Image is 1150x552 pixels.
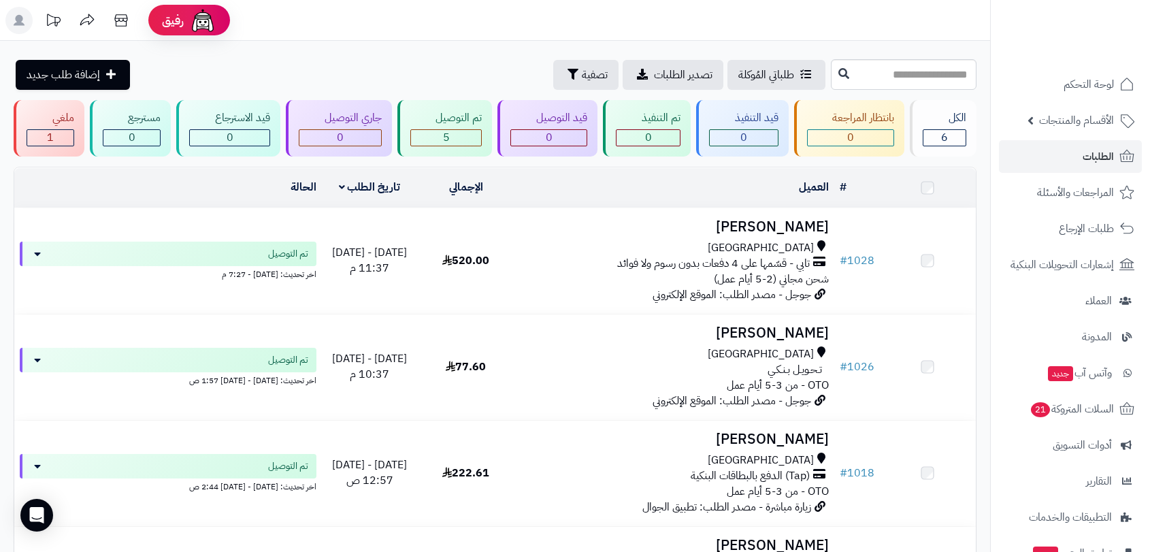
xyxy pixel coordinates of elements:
[1037,183,1114,202] span: المراجعات والأسئلة
[332,457,407,489] span: [DATE] - [DATE] 12:57 ص
[642,499,811,515] span: زيارة مباشرة - مصدر الطلب: تطبيق الجوال
[442,253,489,269] span: 520.00
[268,247,308,261] span: تم التوصيل
[546,129,553,146] span: 0
[299,110,382,126] div: جاري التوصيل
[808,130,894,146] div: 0
[410,110,482,126] div: تم التوصيل
[840,465,847,481] span: #
[87,100,174,157] a: مسترجع 0
[337,129,344,146] span: 0
[20,499,53,532] div: Open Intercom Messenger
[227,129,233,146] span: 0
[907,100,979,157] a: الكل6
[617,130,680,146] div: 0
[840,253,847,269] span: #
[519,219,829,235] h3: [PERSON_NAME]
[1011,255,1114,274] span: إشعارات التحويلات البنكية
[1053,436,1112,455] span: أدوات التسويق
[708,453,814,468] span: [GEOGRAPHIC_DATA]
[299,130,381,146] div: 0
[511,130,587,146] div: 0
[395,100,495,157] a: تم التوصيل 5
[799,179,829,195] a: العميل
[36,7,70,37] a: تحديثات المنصة
[999,176,1142,209] a: المراجعات والأسئلة
[174,100,283,157] a: قيد الاسترجاع 0
[283,100,395,157] a: جاري التوصيل 0
[519,432,829,447] h3: [PERSON_NAME]
[27,110,74,126] div: ملغي
[510,110,587,126] div: قيد التوصيل
[617,256,810,272] span: تابي - قسّمها على 4 دفعات بدون رسوم ولا فوائد
[999,393,1142,425] a: السلات المتروكة21
[999,140,1142,173] a: الطلبات
[1030,400,1114,419] span: السلات المتروكة
[999,465,1142,498] a: التقارير
[129,129,135,146] span: 0
[691,468,810,484] span: (Tap) الدفع بالبطاقات البنكية
[449,179,483,195] a: الإجمالي
[1039,111,1114,130] span: الأقسام والمنتجات
[446,359,486,375] span: 77.60
[710,130,778,146] div: 0
[600,100,693,157] a: تم التنفيذ 0
[190,130,269,146] div: 0
[1083,147,1114,166] span: الطلبات
[268,459,308,473] span: تم التوصيل
[553,60,619,90] button: تصفية
[999,357,1142,389] a: وآتس آبجديد
[653,287,811,303] span: جوجل - مصدر الطلب: الموقع الإلكتروني
[999,248,1142,281] a: إشعارات التحويلات البنكية
[623,60,723,90] a: تصدير الطلبات
[162,12,184,29] span: رفيق
[693,100,791,157] a: قيد التنفيذ 0
[1085,291,1112,310] span: العملاء
[519,325,829,341] h3: [PERSON_NAME]
[923,110,966,126] div: الكل
[709,110,778,126] div: قيد التنفيذ
[443,129,450,146] span: 5
[708,346,814,362] span: [GEOGRAPHIC_DATA]
[727,60,825,90] a: طلباتي المُوكلة
[47,129,54,146] span: 1
[27,130,73,146] div: 1
[103,130,161,146] div: 0
[941,129,948,146] span: 6
[738,67,794,83] span: طلباتي المُوكلة
[840,359,847,375] span: #
[840,359,874,375] a: #1026
[1029,508,1112,527] span: التطبيقات والخدمات
[714,271,829,287] span: شحن مجاني (2-5 أيام عمل)
[654,67,712,83] span: تصدير الطلبات
[16,60,130,90] a: إضافة طلب جديد
[999,321,1142,353] a: المدونة
[840,179,847,195] a: #
[999,212,1142,245] a: طلبات الإرجاع
[999,285,1142,317] a: العملاء
[1064,75,1114,94] span: لوحة التحكم
[847,129,854,146] span: 0
[1059,219,1114,238] span: طلبات الإرجاع
[999,68,1142,101] a: لوحة التحكم
[1031,402,1050,417] span: 21
[616,110,680,126] div: تم التنفيذ
[11,100,87,157] a: ملغي 1
[645,129,652,146] span: 0
[727,377,829,393] span: OTO - من 3-5 أيام عمل
[442,465,489,481] span: 222.61
[840,465,874,481] a: #1018
[1048,366,1073,381] span: جديد
[27,67,100,83] span: إضافة طلب جديد
[1082,327,1112,346] span: المدونة
[807,110,895,126] div: بانتظار المراجعة
[291,179,316,195] a: الحالة
[495,100,600,157] a: قيد التوصيل 0
[20,372,316,387] div: اخر تحديث: [DATE] - [DATE] 1:57 ص
[103,110,161,126] div: مسترجع
[740,129,747,146] span: 0
[411,130,482,146] div: 5
[1057,35,1137,63] img: logo-2.png
[708,240,814,256] span: [GEOGRAPHIC_DATA]
[653,393,811,409] span: جوجل - مصدر الطلب: الموقع الإلكتروني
